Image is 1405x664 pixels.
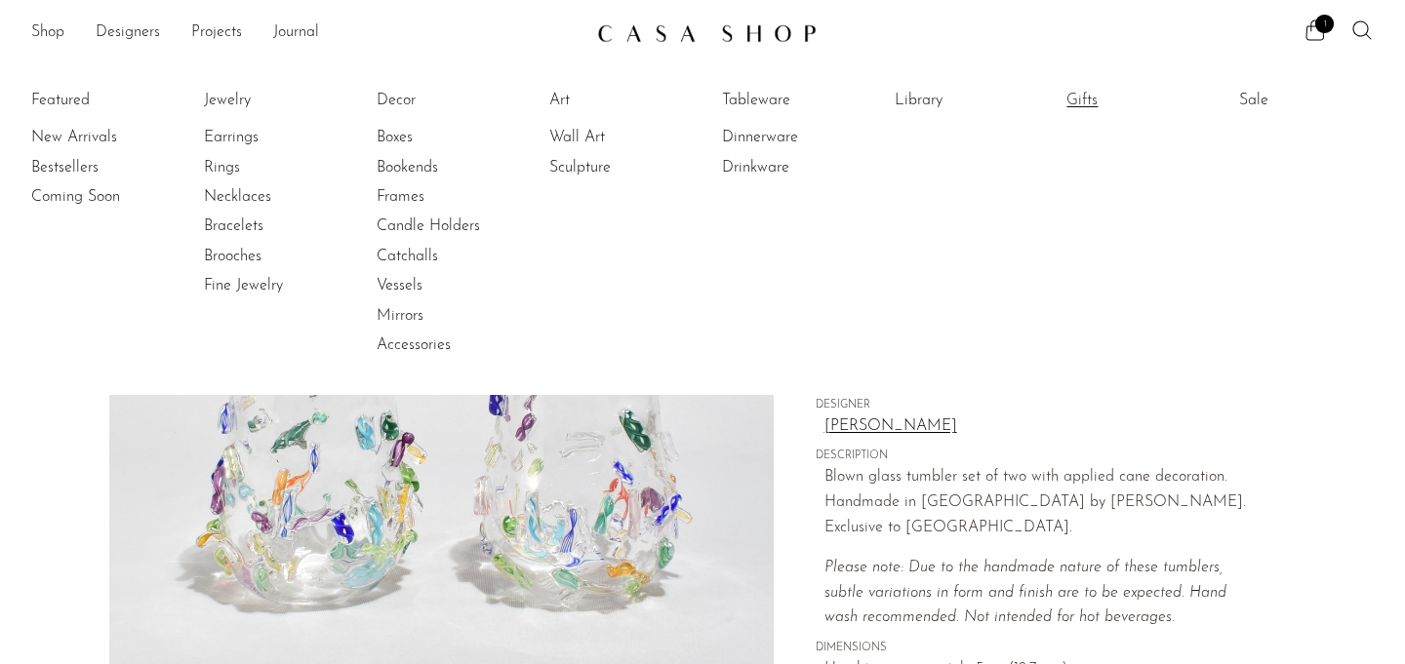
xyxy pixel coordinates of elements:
[824,414,1255,440] a: [PERSON_NAME]
[377,157,523,178] a: Bookends
[31,127,178,148] a: New Arrivals
[895,86,1041,123] ul: Library
[816,448,1255,465] span: DESCRIPTION
[895,90,1041,111] a: Library
[377,275,523,296] a: Vessels
[204,186,350,208] a: Necklaces
[31,17,582,50] nav: Desktop navigation
[1066,86,1213,123] ul: Gifts
[96,20,160,46] a: Designers
[377,86,523,361] ul: Decor
[31,157,178,178] a: Bestsellers
[816,397,1255,414] span: DESIGNER
[377,334,523,356] a: Accessories
[824,560,1231,625] em: Please note: Due to the handmade nature of these tumblers, subtle variations in form and finish a...
[31,186,178,208] a: Coming Soon
[204,215,350,237] a: Bracelets
[31,20,64,46] a: Shop
[377,215,523,237] a: Candle Holders
[204,157,350,178] a: Rings
[1239,86,1385,123] ul: Sale
[31,17,582,50] ul: NEW HEADER MENU
[204,275,350,296] a: Fine Jewelry
[549,127,696,148] a: Wall Art
[816,640,1255,657] span: DIMENSIONS
[191,20,242,46] a: Projects
[204,127,350,148] a: Earrings
[722,127,868,148] a: Dinnerware
[824,465,1255,540] p: Blown glass tumbler set of two with applied cane decoration. Handmade in [GEOGRAPHIC_DATA] by [PE...
[1315,15,1334,33] span: 1
[204,86,350,301] ul: Jewelry
[722,90,868,111] a: Tableware
[377,127,523,148] a: Boxes
[273,20,319,46] a: Journal
[377,246,523,267] a: Catchalls
[1239,90,1385,111] a: Sale
[204,246,350,267] a: Brooches
[204,90,350,111] a: Jewelry
[377,305,523,327] a: Mirrors
[549,86,696,182] ul: Art
[1066,90,1213,111] a: Gifts
[377,186,523,208] a: Frames
[722,157,868,178] a: Drinkware
[377,90,523,111] a: Decor
[722,86,868,182] ul: Tableware
[31,123,178,212] ul: Featured
[549,157,696,178] a: Sculpture
[549,90,696,111] a: Art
